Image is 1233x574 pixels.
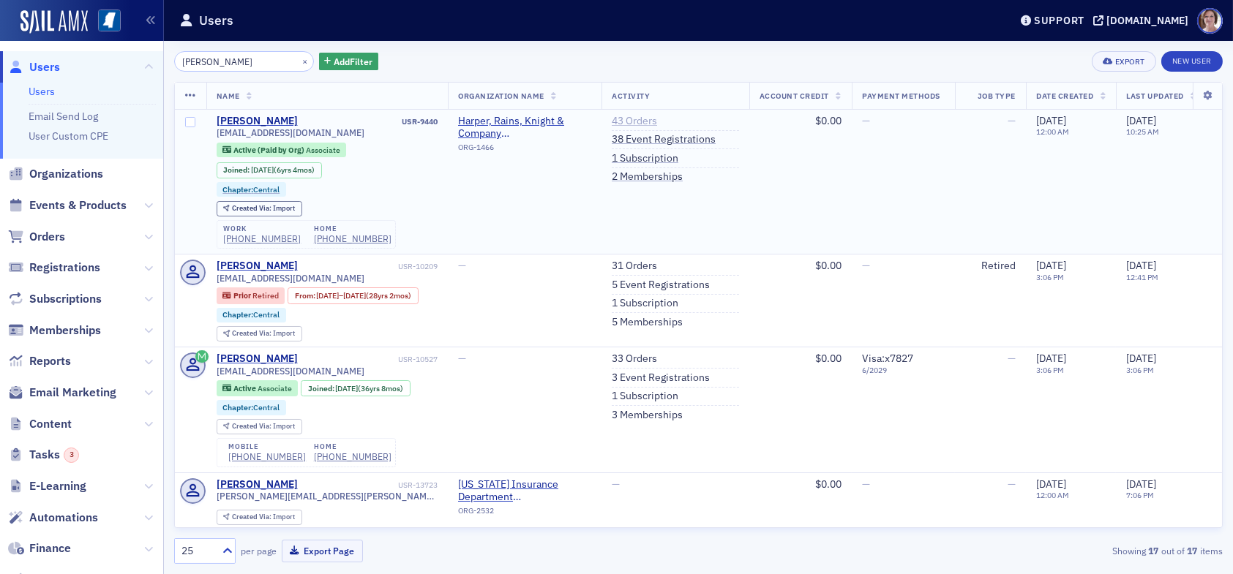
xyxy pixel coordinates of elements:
a: 3 Memberships [612,409,683,422]
button: Export [1092,51,1155,72]
input: Search… [174,51,314,72]
span: Retired [252,290,279,301]
span: [DATE] [316,290,339,301]
a: Chapter:Central [222,403,280,412]
a: 5 Memberships [612,316,683,329]
div: – (28yrs 2mos) [316,291,411,301]
span: From : [295,291,317,301]
span: Orders [29,229,65,245]
span: — [1008,477,1016,491]
span: — [458,352,466,365]
img: SailAMX [20,10,88,34]
span: Mississippi Insurance Department (Jackson, MS) [458,478,591,504]
span: Chapter : [222,309,253,320]
span: Joined : [308,384,336,393]
a: Content [8,416,72,432]
div: Created Via: Import [217,419,302,434]
span: Active [233,383,258,393]
span: Memberships [29,322,101,339]
span: Harper, Rains, Knight & Company (Ridgeland, MS) [458,115,591,140]
span: 6 / 2029 [862,366,945,375]
span: Visa : x7827 [862,352,913,365]
span: Profile [1197,8,1223,34]
a: Chapter:Central [222,310,280,320]
a: [PERSON_NAME] [217,352,298,366]
div: Created Via: Import [217,326,302,341]
span: [DATE] [251,165,274,175]
span: [DATE] [1126,259,1156,272]
span: Finance [29,540,71,556]
a: User Custom CPE [29,129,108,143]
span: — [1008,352,1016,365]
a: Prior Retired [222,291,278,301]
span: [DATE] [1036,477,1066,491]
img: SailAMX [98,10,121,32]
div: Retired [965,260,1016,273]
time: 12:00 AM [1036,126,1069,137]
div: [PHONE_NUMBER] [228,451,306,462]
span: Associate [258,383,292,393]
span: [PERSON_NAME][EMAIL_ADDRESS][PERSON_NAME][DOMAIN_NAME] [217,491,438,502]
a: Events & Products [8,197,127,214]
a: Subscriptions [8,291,102,307]
a: 1 Subscription [612,390,678,403]
span: Organizations [29,166,103,182]
a: E-Learning [8,478,86,494]
span: Automations [29,510,98,526]
span: Created Via : [232,512,273,521]
div: Import [232,513,295,521]
a: Memberships [8,322,101,339]
a: Orders [8,229,65,245]
span: [EMAIL_ADDRESS][DOMAIN_NAME] [217,273,364,284]
time: 3:06 PM [1036,272,1064,282]
a: Registrations [8,260,100,276]
span: Email Marketing [29,385,116,401]
a: [PERSON_NAME] [217,478,298,491]
span: Users [29,59,60,75]
a: Email Send Log [29,110,98,123]
span: $0.00 [815,352,842,365]
a: 5 Event Registrations [612,279,710,292]
div: 3 [64,448,79,463]
span: [EMAIL_ADDRESS][DOMAIN_NAME] [217,127,364,138]
span: Prior [233,290,252,301]
span: [DATE] [335,383,358,393]
a: [PERSON_NAME] [217,260,298,273]
time: 3:06 PM [1126,365,1154,375]
a: [PERSON_NAME] [217,115,298,128]
div: USR-10527 [300,355,438,364]
div: USR-13723 [300,480,438,490]
a: Organizations [8,166,103,182]
span: Events & Products [29,197,127,214]
a: Users [29,85,55,98]
strong: 17 [1146,544,1161,557]
a: [PHONE_NUMBER] [223,233,301,244]
a: [PHONE_NUMBER] [314,233,391,244]
label: per page [241,544,277,557]
a: Active (Paid by Org) Associate [222,145,340,154]
span: Name [217,91,240,101]
div: home [314,224,391,233]
div: Joined: 1989-01-01 00:00:00 [301,380,411,396]
span: Created Via : [232,203,273,213]
div: Showing out of items [883,544,1223,557]
a: 2 Memberships [612,170,683,184]
div: (6yrs 4mos) [251,165,315,175]
div: Active: Active: Associate [217,380,299,396]
span: Activity [612,91,650,101]
span: [EMAIL_ADDRESS][DOMAIN_NAME] [217,366,364,377]
span: $0.00 [815,114,842,127]
a: Chapter:Central [222,185,280,195]
a: New User [1161,51,1223,72]
a: 33 Orders [612,352,657,366]
a: [PHONE_NUMBER] [314,451,391,462]
a: Reports [8,353,71,369]
a: [US_STATE] Insurance Department ([GEOGRAPHIC_DATA], [GEOGRAPHIC_DATA]) [458,478,591,504]
div: work [223,224,301,233]
span: — [458,259,466,272]
div: Active (Paid by Org): Active (Paid by Org): Associate [217,143,347,157]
